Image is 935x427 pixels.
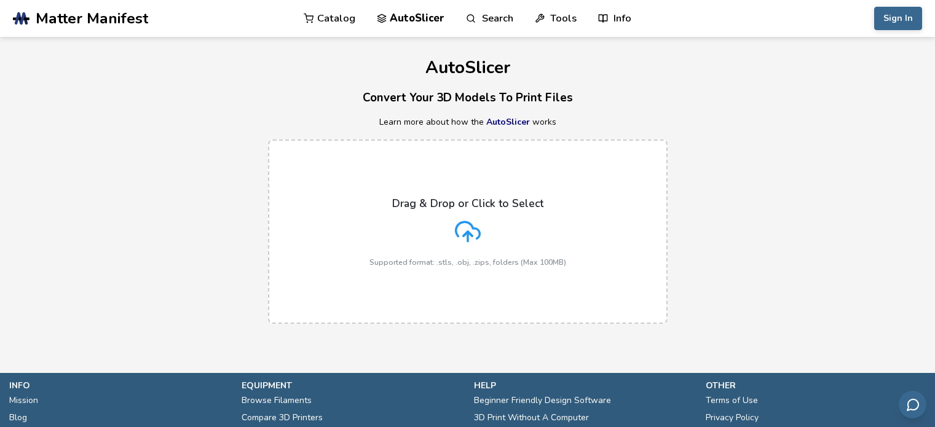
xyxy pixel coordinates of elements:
[474,392,611,409] a: Beginner Friendly Design Software
[474,409,589,426] a: 3D Print Without A Computer
[706,392,758,409] a: Terms of Use
[9,379,229,392] p: info
[392,197,543,210] p: Drag & Drop or Click to Select
[242,392,312,409] a: Browse Filaments
[369,258,566,267] p: Supported format: .stls, .obj, .zips, folders (Max 100MB)
[36,10,148,27] span: Matter Manifest
[9,409,27,426] a: Blog
[9,392,38,409] a: Mission
[242,379,462,392] p: equipment
[242,409,323,426] a: Compare 3D Printers
[899,391,926,418] button: Send feedback via email
[486,116,530,128] a: AutoSlicer
[706,379,926,392] p: other
[874,7,922,30] button: Sign In
[474,379,694,392] p: help
[706,409,759,426] a: Privacy Policy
